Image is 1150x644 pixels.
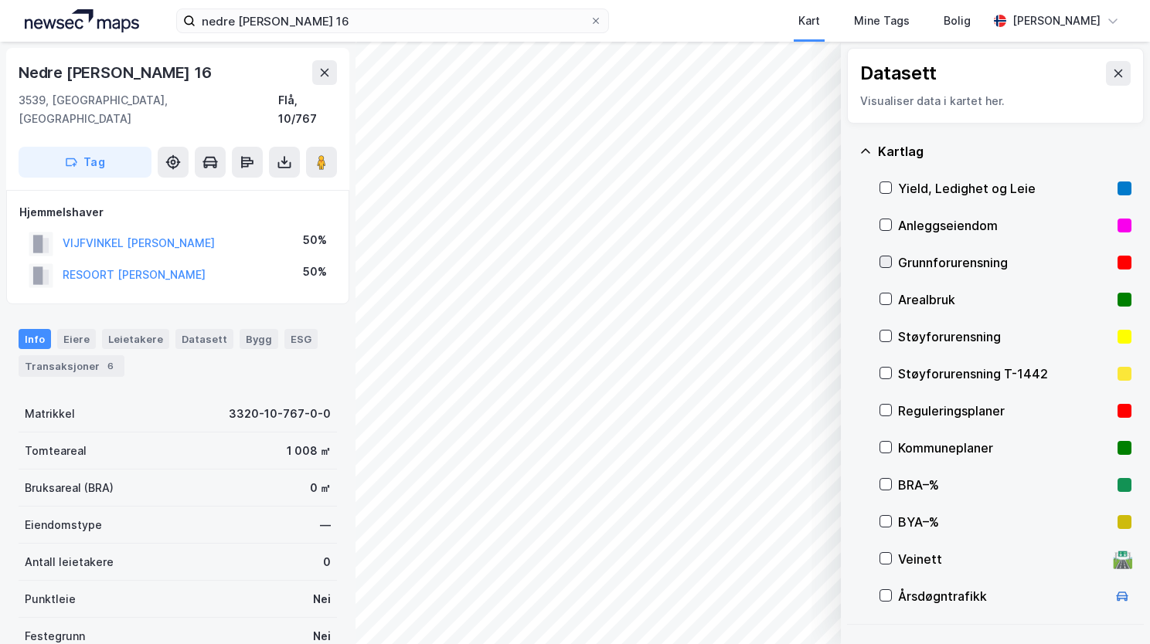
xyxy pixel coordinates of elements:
div: Yield, Ledighet og Leie [898,179,1111,198]
div: Transaksjoner [19,355,124,377]
div: BYA–% [898,513,1111,531]
div: Støyforurensning T-1442 [898,364,1111,383]
div: 🛣️ [1112,549,1133,569]
div: 3539, [GEOGRAPHIC_DATA], [GEOGRAPHIC_DATA] [19,91,278,128]
div: Kartlag [878,142,1131,161]
div: Anleggseiendom [898,216,1111,235]
div: 0 [323,553,331,571]
div: Veinett [898,550,1107,568]
div: 6 [103,358,118,374]
div: — [320,516,331,534]
input: Søk på adresse, matrikkel, gårdeiere, leietakere eller personer [196,9,590,32]
div: ESG [284,329,318,349]
div: Tomteareal [25,442,87,460]
div: Datasett [175,329,233,349]
div: Grunnforurensning [898,253,1111,272]
div: Arealbruk [898,290,1111,309]
div: Hjemmelshaver [19,203,336,222]
div: 50% [303,231,327,249]
div: Kommuneplaner [898,439,1111,457]
div: Eiendomstype [25,516,102,534]
div: Bolig [944,12,971,30]
div: Eiere [57,329,96,349]
div: 3320-10-767-0-0 [229,405,331,423]
div: 50% [303,263,327,281]
div: [PERSON_NAME] [1012,12,1101,30]
div: Flå, 10/767 [278,91,337,128]
div: Bruksareal (BRA) [25,479,114,497]
div: Støyforurensning [898,327,1111,346]
div: Datasett [860,61,937,86]
div: Kart [798,12,820,30]
div: Årsdøgntrafikk [898,587,1107,605]
div: Reguleringsplaner [898,402,1111,420]
div: Mine Tags [854,12,910,30]
div: Visualiser data i kartet her. [860,92,1131,110]
div: Matrikkel [25,405,75,423]
div: BRA–% [898,476,1111,494]
div: Nei [313,590,331,608]
div: Nedre [PERSON_NAME] 16 [19,60,215,85]
div: 1 008 ㎡ [287,442,331,460]
div: 0 ㎡ [310,479,331,497]
div: Punktleie [25,590,76,608]
div: Info [19,329,51,349]
button: Tag [19,147,151,178]
div: Antall leietakere [25,553,114,571]
div: Leietakere [102,329,169,349]
img: logo.a4113a55bc3d86da70a041830d287a7e.svg [25,9,139,32]
div: Bygg [240,329,278,349]
iframe: Chat Widget [1073,570,1150,644]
